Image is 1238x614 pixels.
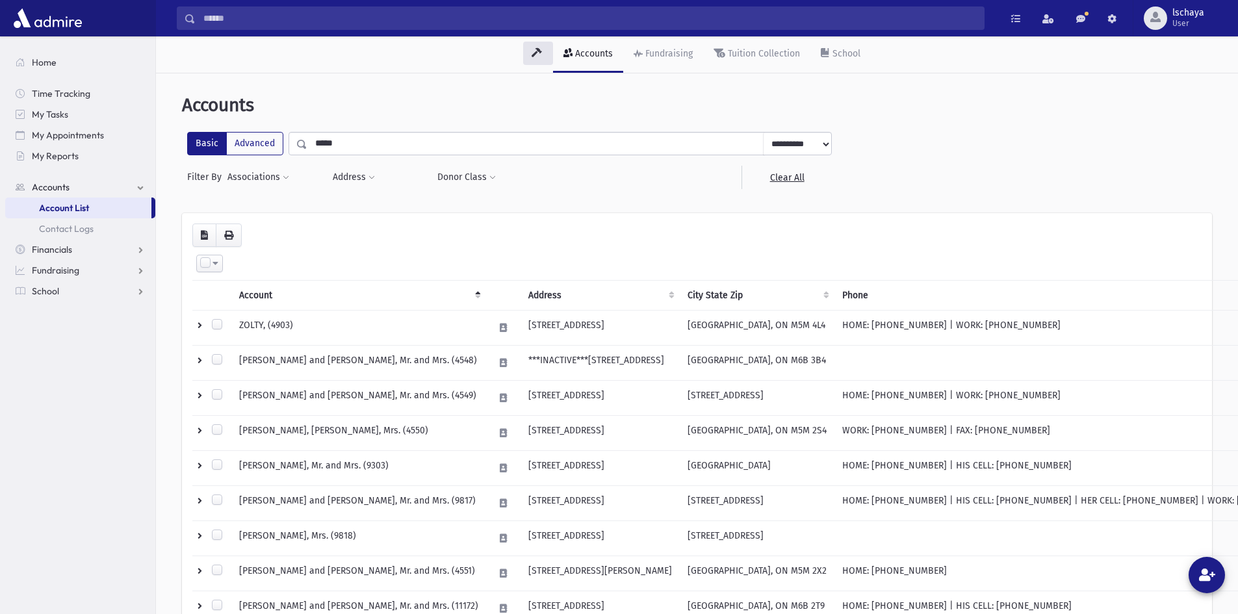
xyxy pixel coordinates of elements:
[680,346,834,381] td: [GEOGRAPHIC_DATA], ON M6B 3B4
[39,202,89,214] span: Account List
[231,281,486,311] th: Account: activate to sort column descending
[231,346,486,381] td: [PERSON_NAME] and [PERSON_NAME], Mr. and Mrs. (4548)
[5,104,155,125] a: My Tasks
[680,416,834,451] td: [GEOGRAPHIC_DATA], ON M5M 2S4
[521,416,680,451] td: [STREET_ADDRESS]
[680,521,834,556] td: [STREET_ADDRESS]
[231,486,486,521] td: [PERSON_NAME] and [PERSON_NAME], Mr. and Mrs. (9817)
[437,166,496,189] button: Donor Class
[521,451,680,486] td: [STREET_ADDRESS]
[5,218,155,239] a: Contact Logs
[5,177,155,198] a: Accounts
[32,129,104,141] span: My Appointments
[643,48,693,59] div: Fundraising
[196,6,984,30] input: Search
[5,260,155,281] a: Fundraising
[231,416,486,451] td: [PERSON_NAME], [PERSON_NAME], Mrs. (4550)
[187,132,283,155] div: FilterModes
[680,451,834,486] td: [GEOGRAPHIC_DATA]
[39,223,94,235] span: Contact Logs
[725,48,800,59] div: Tuition Collection
[226,132,283,155] label: Advanced
[810,36,871,73] a: School
[231,381,486,416] td: [PERSON_NAME] and [PERSON_NAME], Mr. and Mrs. (4549)
[32,264,79,276] span: Fundraising
[680,486,834,521] td: [STREET_ADDRESS]
[5,83,155,104] a: Time Tracking
[680,381,834,416] td: [STREET_ADDRESS]
[742,166,832,189] a: Clear All
[521,486,680,521] td: [STREET_ADDRESS]
[32,109,68,120] span: My Tasks
[1172,18,1204,29] span: User
[573,48,613,59] div: Accounts
[521,556,680,591] td: [STREET_ADDRESS][PERSON_NAME]
[32,57,57,68] span: Home
[32,285,59,297] span: School
[521,281,680,311] th: Address : activate to sort column ascending
[521,311,680,346] td: [STREET_ADDRESS]
[623,36,703,73] a: Fundraising
[830,48,860,59] div: School
[32,244,72,255] span: Financials
[32,150,79,162] span: My Reports
[332,166,376,189] button: Address
[231,521,486,556] td: [PERSON_NAME], Mrs. (9818)
[5,125,155,146] a: My Appointments
[5,239,155,260] a: Financials
[680,281,834,311] th: City State Zip : activate to sort column ascending
[521,346,680,381] td: ***INACTIVE***[STREET_ADDRESS]
[680,311,834,346] td: [GEOGRAPHIC_DATA], ON M5M 4L4
[5,146,155,166] a: My Reports
[703,36,810,73] a: Tuition Collection
[1172,8,1204,18] span: lschaya
[680,556,834,591] td: [GEOGRAPHIC_DATA], ON M5M 2X2
[227,166,290,189] button: Associations
[187,132,227,155] label: Basic
[182,94,254,116] span: Accounts
[32,88,90,99] span: Time Tracking
[231,451,486,486] td: [PERSON_NAME], Mr. and Mrs. (9303)
[5,281,155,301] a: School
[231,556,486,591] td: [PERSON_NAME] and [PERSON_NAME], Mr. and Mrs. (4551)
[521,381,680,416] td: [STREET_ADDRESS]
[10,5,85,31] img: AdmirePro
[231,311,486,346] td: ZOLTY, (4903)
[521,521,680,556] td: [STREET_ADDRESS]
[187,170,227,184] span: Filter By
[192,224,216,247] button: CSV
[5,198,151,218] a: Account List
[216,224,242,247] button: Print
[5,52,155,73] a: Home
[32,181,70,193] span: Accounts
[553,36,623,73] a: Accounts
